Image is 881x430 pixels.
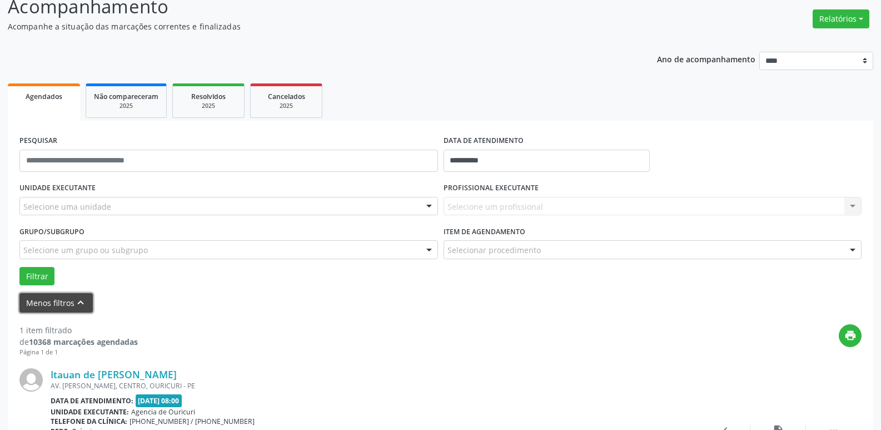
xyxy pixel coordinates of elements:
button: Filtrar [19,267,54,286]
label: PESQUISAR [19,132,57,150]
b: Unidade executante: [51,407,129,417]
label: Grupo/Subgrupo [19,223,84,240]
span: Cancelados [268,92,305,101]
div: 2025 [258,102,314,110]
span: Agendados [26,92,62,101]
div: 2025 [94,102,158,110]
b: Telefone da clínica: [51,417,127,426]
strong: 10368 marcações agendadas [29,337,138,347]
span: Não compareceram [94,92,158,101]
div: 2025 [181,102,236,110]
button: Relatórios [813,9,869,28]
label: UNIDADE EXECUTANTE [19,180,96,197]
label: DATA DE ATENDIMENTO [444,132,524,150]
span: Selecione um grupo ou subgrupo [23,244,148,256]
div: AV. [PERSON_NAME], CENTRO, OURICURI - PE [51,381,695,391]
span: Agencia de Ouricuri [131,407,195,417]
label: PROFISSIONAL EXECUTANTE [444,180,539,197]
span: Selecione uma unidade [23,201,111,212]
span: [PHONE_NUMBER] / [PHONE_NUMBER] [130,417,255,426]
span: Selecionar procedimento [447,244,541,256]
label: Item de agendamento [444,223,525,240]
a: Itauan de [PERSON_NAME] [51,368,177,380]
button: Menos filtroskeyboard_arrow_up [19,293,93,313]
i: print [844,329,857,342]
span: [DATE] 08:00 [136,394,182,407]
p: Acompanhe a situação das marcações correntes e finalizadas [8,21,614,32]
img: img [19,368,43,392]
div: de [19,336,138,348]
span: Resolvidos [191,92,226,101]
i: keyboard_arrow_up [74,296,87,309]
div: Página 1 de 1 [19,348,138,357]
div: 1 item filtrado [19,324,138,336]
button: print [839,324,862,347]
b: Data de atendimento: [51,396,133,406]
p: Ano de acompanhamento [657,52,755,66]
